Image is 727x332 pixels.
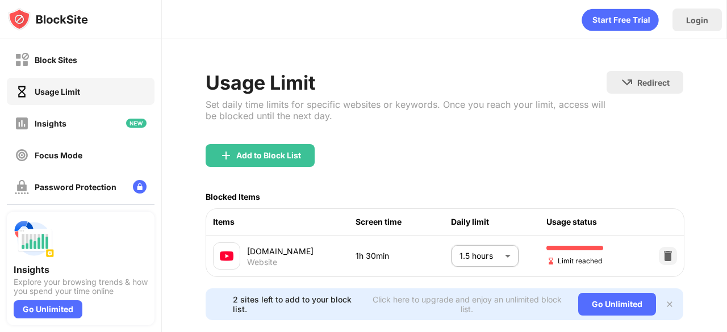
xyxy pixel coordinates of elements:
div: Block Sites [35,55,77,65]
div: Daily limit [451,216,546,228]
div: Insights [35,119,66,128]
img: lock-menu.svg [133,180,147,194]
div: animation [582,9,659,31]
div: Password Protection [35,182,116,192]
img: x-button.svg [665,300,674,309]
p: 1.5 hours [459,250,500,262]
img: favicons [220,249,233,263]
div: Insights [14,264,148,275]
div: Items [213,216,356,228]
div: Website [247,257,277,267]
div: 1h 30min [356,250,451,262]
div: Blocked Items [206,192,260,201]
div: Go Unlimited [14,300,82,318]
div: Go Unlimited [578,293,656,316]
div: Set daily time limits for specific websites or keywords. Once you reach your limit, access will b... [206,99,607,121]
div: 2 sites left to add to your block list. [233,295,362,314]
div: [DOMAIN_NAME] [247,245,356,257]
img: hourglass-end.svg [546,257,555,266]
div: Login [686,15,708,25]
div: Usage status [546,216,642,228]
div: Click here to upgrade and enjoy an unlimited block list. [369,295,565,314]
div: Usage Limit [35,87,80,96]
div: Add to Block List [236,151,301,160]
div: Screen time [356,216,451,228]
img: focus-off.svg [15,148,29,162]
div: Usage Limit [206,71,607,94]
img: block-off.svg [15,53,29,67]
img: logo-blocksite.svg [8,8,88,31]
div: Redirect [637,78,670,87]
img: insights-off.svg [15,116,29,131]
img: time-usage-on.svg [15,85,29,99]
img: password-protection-off.svg [15,180,29,194]
div: Focus Mode [35,150,82,160]
span: Limit reached [546,255,602,266]
div: Explore your browsing trends & how you spend your time online [14,278,148,296]
img: new-icon.svg [126,119,147,128]
img: push-insights.svg [14,218,55,259]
